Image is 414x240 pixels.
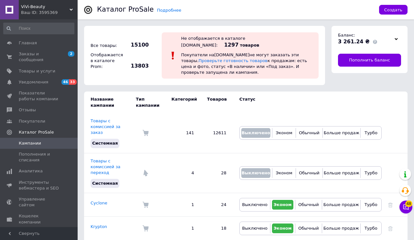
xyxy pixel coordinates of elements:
span: Уведомления [19,79,48,85]
div: Все товары: [89,41,125,50]
button: Чат с покупателем48 [399,201,412,213]
a: Krypton [91,224,107,229]
td: 4 [165,153,201,193]
span: Управление сайтом [19,196,60,208]
div: Не отображается в каталоге [DOMAIN_NAME]: [181,36,245,48]
span: Выключено [242,130,270,135]
button: Больше продаж [324,168,359,178]
a: Товары с комиссией за переход [91,158,120,175]
button: Эконом [274,128,294,138]
a: Пополнить баланс [338,54,401,67]
span: Турбо [365,170,377,175]
td: Название кампании [84,92,136,113]
span: Покупатели на [DOMAIN_NAME] не могут заказать эти товары. к продажам: есть цена и фото, статус «В... [181,52,307,75]
button: Больше продаж [324,128,359,138]
img: Комиссия за заказ [142,202,149,208]
span: Показатели работы компании [19,90,60,102]
span: Турбо [365,226,377,231]
span: Турбо [365,202,377,207]
span: Отзывы [19,107,36,113]
span: 46 [61,79,69,85]
span: 48 [405,201,412,207]
span: Обычный [299,170,319,175]
img: Комиссия за заказ [142,130,149,136]
td: 141 [165,113,201,153]
span: Системная [92,141,118,146]
td: 1 [165,193,201,217]
button: Эконом [274,168,294,178]
button: Обычный [298,128,321,138]
span: Заказы и сообщения [19,51,60,63]
button: Больше продаж [324,200,359,210]
span: ViVi-Beauty [21,4,70,10]
img: Комиссия за переход [142,170,149,176]
button: Обычный [297,200,320,210]
span: 33 [69,79,76,85]
span: Обычный [298,226,319,231]
span: Больше продаж [324,170,359,175]
span: Турбо [365,130,377,135]
button: Выключено [241,200,268,210]
span: товаров [240,43,259,48]
span: Каталог ProSale [19,129,54,135]
a: Проверьте готовность товаров [199,58,267,63]
span: Пополнить баланс [349,57,390,63]
button: Турбо [362,200,380,210]
span: Выключено [242,202,267,207]
button: Выключено [241,168,270,178]
a: Подробнее [157,8,181,13]
button: Обычный [297,224,320,233]
span: Обычный [298,202,319,207]
span: 2 [68,51,74,57]
span: Кампании [19,140,41,146]
button: Турбо [362,128,380,138]
span: Больше продаж [323,202,359,207]
span: 3 261.24 ₴ [338,38,370,45]
span: Кошелек компании [19,213,60,225]
button: Турбо [362,224,380,233]
td: Тип кампании [136,92,165,113]
span: Эконом [276,170,292,175]
span: Больше продаж [323,226,359,231]
span: Покупатели [19,118,45,124]
button: Выключено [241,224,268,233]
a: Товары с комиссией за заказ [91,118,120,135]
span: Пополнения и списания [19,151,60,163]
span: 1297 [224,42,239,48]
td: 24 [201,193,233,217]
button: Эконом [272,224,293,233]
span: Выключено [242,170,270,175]
button: Больше продаж [324,224,359,233]
span: Эконом [274,226,292,231]
div: Отображается в каталоге Prom: [89,50,125,71]
td: 12611 [201,113,233,153]
span: Товары и услуги [19,68,55,74]
span: 15100 [126,41,149,49]
button: Турбо [362,168,380,178]
td: Категорий [165,92,201,113]
td: Товаров [201,92,233,113]
button: Обычный [298,168,321,178]
span: Выключено [242,226,267,231]
div: Ваш ID: 3595369 [21,10,78,16]
img: :exclamation: [168,51,178,60]
span: Больше продаж [324,130,359,135]
img: Комиссия за заказ [142,225,149,232]
span: Аналитика [19,168,43,174]
span: Эконом [276,130,292,135]
span: Системная [92,181,118,186]
span: 13803 [126,62,149,70]
button: Выключено [241,128,270,138]
button: Создать [379,5,408,15]
td: 28 [201,153,233,193]
button: Эконом [272,200,293,210]
span: Баланс: [338,33,355,38]
a: Удалить [388,202,393,207]
span: Главная [19,40,37,46]
span: Создать [384,7,402,12]
td: Статус [233,92,382,113]
span: Инструменты вебмастера и SEO [19,180,60,191]
span: Обычный [299,130,319,135]
span: Эконом [274,202,292,207]
div: Каталог ProSale [97,6,154,13]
